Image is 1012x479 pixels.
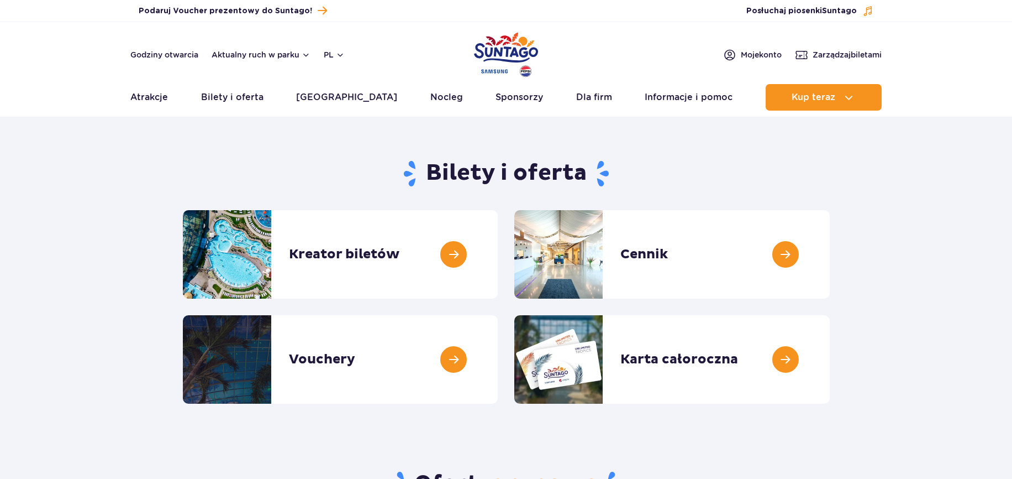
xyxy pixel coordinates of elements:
[183,159,830,188] h1: Bilety i oferta
[130,49,198,60] a: Godziny otwarcia
[822,7,857,15] span: Suntago
[139,3,327,18] a: Podaruj Voucher prezentowy do Suntago!
[746,6,857,17] span: Posłuchaj piosenki
[645,84,732,111] a: Informacje i pomoc
[795,48,882,61] a: Zarządzajbiletami
[746,6,873,17] button: Posłuchaj piosenkiSuntago
[130,84,168,111] a: Atrakcje
[430,84,463,111] a: Nocleg
[723,48,782,61] a: Mojekonto
[813,49,882,60] span: Zarządzaj biletami
[496,84,543,111] a: Sponsorzy
[766,84,882,111] button: Kup teraz
[324,49,345,60] button: pl
[201,84,263,111] a: Bilety i oferta
[741,49,782,60] span: Moje konto
[792,92,835,102] span: Kup teraz
[139,6,312,17] span: Podaruj Voucher prezentowy do Suntago!
[212,50,310,59] button: Aktualny ruch w parku
[474,28,538,79] a: Park of Poland
[296,84,397,111] a: [GEOGRAPHIC_DATA]
[576,84,612,111] a: Dla firm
